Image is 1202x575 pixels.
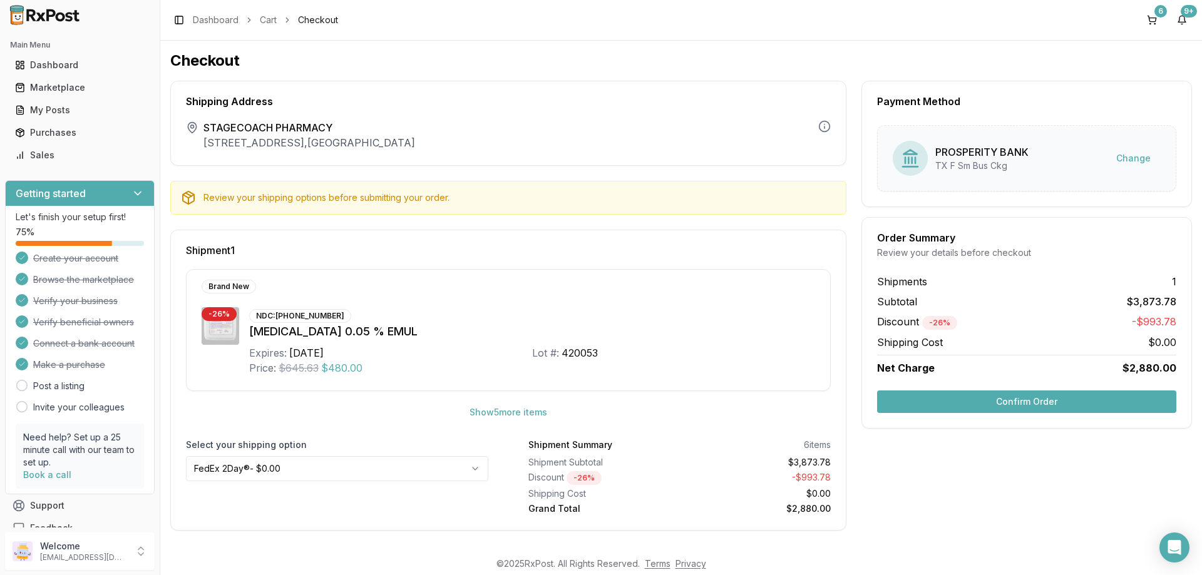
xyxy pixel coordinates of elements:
span: $2,880.00 [1122,360,1176,375]
span: $645.63 [279,360,319,375]
div: $0.00 [685,487,831,500]
button: Confirm Order [877,390,1176,413]
button: Purchases [5,123,155,143]
span: Checkout [298,14,338,26]
img: Restasis 0.05 % EMUL [202,307,239,345]
button: Feedback [5,517,155,539]
span: 1 [1172,274,1176,289]
nav: breadcrumb [193,14,338,26]
button: Sales [5,145,155,165]
span: 75 % [16,226,34,238]
a: Post a listing [33,380,85,392]
button: Dashboard [5,55,155,75]
a: Dashboard [193,14,239,26]
div: Dashboard [15,59,145,71]
div: 6 items [804,439,831,451]
span: STAGECOACH PHARMACY [203,120,415,135]
span: Shipping Cost [877,335,943,350]
p: Let's finish your setup first! [16,211,144,223]
div: 9+ [1181,5,1197,18]
button: My Posts [5,100,155,120]
img: User avatar [13,541,33,561]
span: Subtotal [877,294,917,309]
div: Brand New [202,280,256,293]
div: Shipment Subtotal [528,456,675,469]
div: TX F Sm Bus Ckg [935,160,1029,172]
div: Purchases [15,126,145,139]
div: 6 [1154,5,1167,18]
a: Invite your colleagues [33,401,125,414]
a: Sales [10,144,150,166]
div: - 26 % [567,471,602,485]
a: My Posts [10,99,150,121]
div: Payment Method [877,96,1176,106]
a: Terms [645,558,670,569]
span: $3,873.78 [1127,294,1176,309]
div: Price: [249,360,276,375]
div: NDC: [PHONE_NUMBER] [249,309,351,323]
p: [STREET_ADDRESS] , [GEOGRAPHIC_DATA] [203,135,415,150]
div: Shipment Summary [528,439,612,451]
span: Create your account [33,252,118,265]
span: Discount [877,315,957,328]
span: Verify your business [33,295,118,307]
div: Review your details before checkout [877,247,1176,259]
button: Marketplace [5,78,155,98]
p: [EMAIL_ADDRESS][DOMAIN_NAME] [40,552,127,562]
h1: Checkout [170,51,1192,71]
div: Review your shipping options before submitting your order. [203,191,836,204]
div: My Posts [15,104,145,116]
button: 9+ [1172,10,1192,30]
div: Lot #: [532,345,559,360]
div: Marketplace [15,81,145,94]
div: - 26 % [202,307,237,321]
button: Support [5,494,155,517]
div: Order Summary [877,233,1176,243]
a: Purchases [10,121,150,144]
div: Expires: [249,345,287,360]
span: Connect a bank account [33,337,135,350]
a: Cart [260,14,277,26]
span: Net Charge [877,362,935,374]
div: Discount [528,471,675,485]
span: Make a purchase [33,359,105,371]
span: $0.00 [1148,335,1176,350]
span: Verify beneficial owners [33,316,134,328]
div: - $993.78 [685,471,831,485]
a: Book a call [23,469,71,480]
a: Dashboard [10,54,150,76]
div: 420053 [562,345,598,360]
h2: Main Menu [10,40,150,50]
a: Privacy [675,558,706,569]
span: Shipment 1 [186,245,235,255]
div: Shipping Cost [528,487,675,500]
span: Browse the marketplace [33,273,134,286]
div: [MEDICAL_DATA] 0.05 % EMUL [249,323,815,340]
h3: Getting started [16,186,86,201]
span: Feedback [30,522,73,534]
p: Need help? Set up a 25 minute call with our team to set up. [23,431,136,469]
div: Open Intercom Messenger [1159,532,1189,562]
span: -$993.78 [1132,314,1176,330]
div: $2,880.00 [685,502,831,515]
label: Select your shipping option [186,439,488,451]
div: Sales [15,149,145,161]
div: PROSPERITY BANK [935,145,1029,160]
div: - 26 % [922,316,957,330]
img: RxPost Logo [5,5,85,25]
button: Change [1106,147,1161,170]
div: $3,873.78 [685,456,831,469]
div: Shipping Address [186,96,831,106]
a: Marketplace [10,76,150,99]
div: Grand Total [528,502,675,515]
span: $480.00 [321,360,362,375]
button: 6 [1142,10,1162,30]
div: [DATE] [289,345,324,360]
button: Show5more items [460,401,557,424]
p: Welcome [40,540,127,552]
span: Shipments [877,274,927,289]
